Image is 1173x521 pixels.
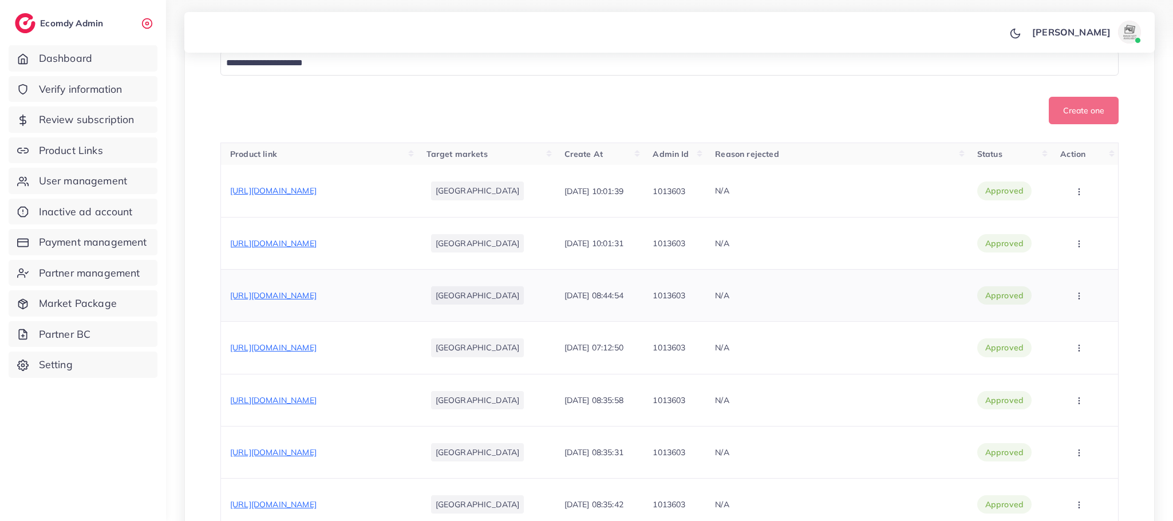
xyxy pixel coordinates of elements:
span: approved [985,394,1024,406]
a: Verify information [9,76,157,102]
span: N/A [715,395,729,405]
span: approved [985,238,1024,249]
p: 1013603 [653,498,685,511]
span: Admin Id [653,149,689,159]
span: approved [985,185,1024,196]
p: [PERSON_NAME] [1032,25,1111,39]
span: Product Links [39,143,103,158]
p: [DATE] 10:01:31 [564,236,623,250]
span: [URL][DOMAIN_NAME] [230,185,317,196]
p: 1013603 [653,393,685,407]
p: 1013603 [653,445,685,459]
span: Create At [564,149,603,159]
span: N/A [715,342,729,353]
span: approved [985,342,1024,353]
a: Market Package [9,290,157,317]
li: [GEOGRAPHIC_DATA] [431,234,524,252]
li: [GEOGRAPHIC_DATA] [431,181,524,200]
span: [URL][DOMAIN_NAME] [230,290,317,301]
p: 1013603 [653,289,685,302]
p: [DATE] 08:35:42 [564,498,623,511]
a: Dashboard [9,45,157,72]
span: Partner management [39,266,140,281]
input: Search for option [222,54,1104,72]
span: Action [1060,149,1085,159]
a: Product Links [9,137,157,164]
span: approved [985,499,1024,510]
span: Review subscription [39,112,135,127]
span: Reason rejected [715,149,779,159]
span: approved [985,290,1024,301]
span: [URL][DOMAIN_NAME] [230,499,317,510]
span: User management [39,173,127,188]
span: Inactive ad account [39,204,133,219]
span: N/A [715,290,729,301]
span: N/A [715,499,729,510]
span: approved [985,447,1024,458]
li: [GEOGRAPHIC_DATA] [431,286,524,305]
img: logo [15,13,35,33]
h2: Ecomdy Admin [40,18,106,29]
li: [GEOGRAPHIC_DATA] [431,443,524,461]
a: logoEcomdy Admin [15,13,106,33]
span: [URL][DOMAIN_NAME] [230,238,317,248]
span: N/A [715,185,729,196]
span: Setting [39,357,73,372]
li: [GEOGRAPHIC_DATA] [431,391,524,409]
span: Verify information [39,82,123,97]
p: [DATE] 10:01:39 [564,184,623,198]
div: Search for option [220,51,1119,76]
a: [PERSON_NAME]avatar [1026,21,1146,44]
p: 1013603 [653,341,685,354]
span: [URL][DOMAIN_NAME] [230,395,317,405]
p: [DATE] 08:35:58 [564,393,623,407]
span: Payment management [39,235,147,250]
button: Create one [1049,97,1119,124]
a: Inactive ad account [9,199,157,225]
span: [URL][DOMAIN_NAME] [230,342,317,353]
p: 1013603 [653,184,685,198]
span: N/A [715,238,729,248]
li: [GEOGRAPHIC_DATA] [431,338,524,357]
span: [URL][DOMAIN_NAME] [230,447,317,457]
span: Product link [230,149,277,159]
p: [DATE] 08:44:54 [564,289,623,302]
a: User management [9,168,157,194]
span: Partner BC [39,327,91,342]
span: Target markets [426,149,488,159]
a: Partner BC [9,321,157,348]
p: 1013603 [653,236,685,250]
span: Dashboard [39,51,92,66]
a: Setting [9,352,157,378]
a: Payment management [9,229,157,255]
li: [GEOGRAPHIC_DATA] [431,495,524,514]
a: Review subscription [9,106,157,133]
span: Market Package [39,296,117,311]
p: [DATE] 08:35:31 [564,445,623,459]
a: Partner management [9,260,157,286]
span: Status [977,149,1002,159]
img: avatar [1118,21,1141,44]
p: [DATE] 07:12:50 [564,341,623,354]
span: N/A [715,447,729,457]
